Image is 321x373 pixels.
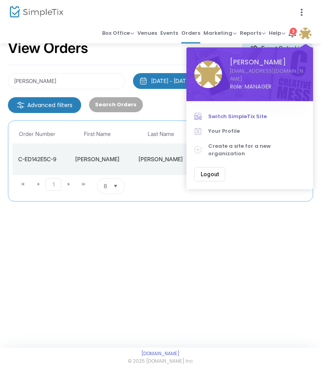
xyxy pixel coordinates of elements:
[194,167,225,181] button: Logout
[230,57,305,67] span: [PERSON_NAME]
[230,83,305,91] span: Role: MANAGER
[194,109,305,124] a: Switch SimpleTix Site
[194,124,305,139] a: Your Profile
[208,127,305,135] span: Your Profile
[230,67,305,83] a: [EMAIL_ADDRESS][DOMAIN_NAME]
[208,113,305,121] span: Switch SimpleTix Site
[194,139,305,161] a: Create a site for a new organization
[201,171,219,177] span: Logout
[208,142,305,158] span: Create a site for a new organization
